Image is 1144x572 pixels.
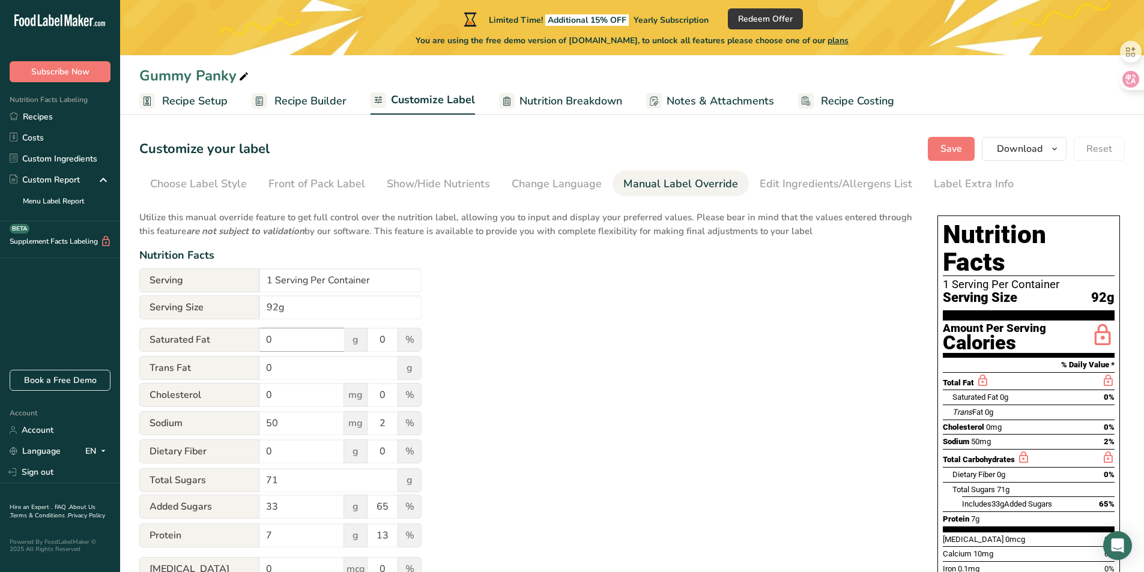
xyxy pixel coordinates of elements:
a: Recipe Costing [798,88,894,115]
a: Notes & Attachments [646,88,774,115]
a: Language [10,441,61,462]
span: Added Sugars [139,495,259,519]
span: g [344,439,368,463]
span: 0g [1000,393,1008,402]
span: Customize Label [391,92,475,108]
div: Choose Label Style [150,176,247,192]
span: 92g [1091,291,1115,306]
span: Recipe Builder [274,93,347,109]
h1: Nutrition Facts [943,221,1115,276]
span: Redeem Offer [738,13,793,25]
span: You are using the free demo version of [DOMAIN_NAME], to unlock all features please choose one of... [416,34,849,47]
span: 0% [1104,423,1115,432]
span: Fat [952,408,983,417]
span: Nutrition Breakdown [519,93,622,109]
span: Sodium [139,411,259,435]
span: Trans Fat [139,356,259,380]
span: plans [828,35,849,46]
div: Calories [943,334,1046,352]
span: Recipe Setup [162,93,228,109]
span: 0mcg [1005,535,1025,544]
span: 33g [991,499,1004,508]
div: Amount Per Serving [943,323,1046,334]
span: g [398,356,422,380]
div: Open Intercom Messenger [1103,531,1132,560]
span: Total Carbohydrates [943,455,1015,464]
a: FAQ . [55,503,69,511]
a: Recipe Builder [252,88,347,115]
span: % [398,495,422,519]
span: 2% [1104,437,1115,446]
span: Additional 15% OFF [545,14,629,26]
span: % [398,411,422,435]
span: g [344,495,368,519]
span: Sodium [943,437,969,446]
div: Change Language [512,176,602,192]
span: Saturated Fat [139,328,259,352]
span: Serving Size [139,295,259,319]
div: EN [85,444,110,459]
div: Custom Report [10,173,80,186]
span: g [398,468,422,492]
a: Customize Label [371,86,475,115]
span: mg [344,383,368,407]
button: Redeem Offer [728,8,803,29]
div: Gummy Panky [139,65,251,86]
span: Notes & Attachments [667,93,774,109]
section: % Daily Value * [943,358,1115,372]
div: Powered By FoodLabelMaker © 2025 All Rights Reserved [10,538,110,553]
span: Protein [139,523,259,547]
span: Saturated Fat [952,393,998,402]
div: Limited Time! [461,12,709,26]
span: Protein [943,514,969,523]
span: Total Fat [943,378,974,387]
a: Book a Free Demo [10,370,110,391]
span: Recipe Costing [821,93,894,109]
div: Nutrition Facts [139,247,913,263]
span: Serving [139,268,259,292]
span: % [398,523,422,547]
a: Privacy Policy [68,511,105,520]
span: 10mg [973,549,993,558]
div: 1 Serving Per Container [943,278,1115,291]
div: Label Extra Info [934,176,1014,192]
span: 71g [997,485,1009,494]
b: are not subject to validation [186,225,304,237]
span: Cholesterol [139,383,259,407]
span: g [344,523,368,547]
span: g [344,328,368,352]
span: Dietary Fiber [952,470,995,479]
span: % [398,383,422,407]
span: Cholesterol [943,423,984,432]
span: Calcium [943,549,972,558]
span: Save [940,142,962,156]
span: 0g [985,408,993,417]
button: Save [928,137,975,161]
a: Nutrition Breakdown [499,88,622,115]
button: Subscribe Now [10,61,110,82]
button: Download [982,137,1067,161]
span: % [398,439,422,463]
span: Yearly Subscription [634,14,709,26]
span: 0g [997,470,1005,479]
span: 0% [1104,393,1115,402]
span: % [398,328,422,352]
button: Reset [1074,137,1125,161]
div: Edit Ingredients/Allergens List [760,176,912,192]
span: Serving Size [943,291,1017,306]
span: Subscribe Now [31,65,89,78]
span: 50mg [971,437,991,446]
div: Front of Pack Label [268,176,365,192]
div: Manual Label Override [623,176,738,192]
p: Utilize this manual override feature to get full control over the nutrition label, allowing you t... [139,203,913,238]
span: Download [997,142,1043,156]
span: Includes Added Sugars [962,499,1052,508]
span: 65% [1099,499,1115,508]
a: Terms & Conditions . [10,511,68,520]
span: Total Sugars [139,468,259,492]
a: Recipe Setup [139,88,228,115]
span: Reset [1086,142,1112,156]
span: mg [344,411,368,435]
div: BETA [10,224,29,233]
h1: Customize your label [139,139,270,159]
